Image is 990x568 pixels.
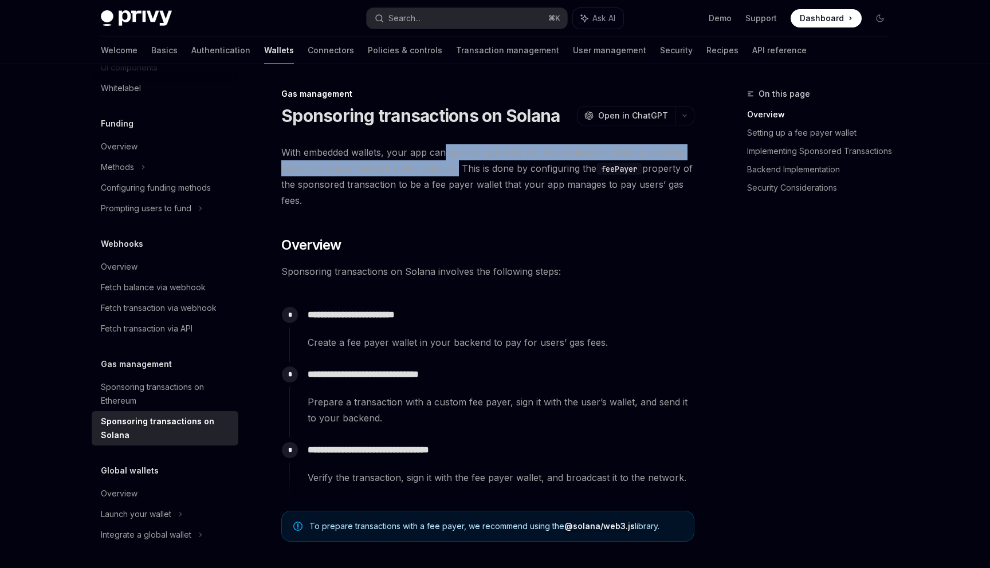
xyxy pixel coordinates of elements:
span: To prepare transactions with a fee payer, we recommend using the library. [309,520,682,532]
a: Whitelabel [92,78,238,98]
a: Wallets [264,37,294,64]
div: Sponsoring transactions on Ethereum [101,380,231,408]
button: Ask AI [573,8,623,29]
a: Dashboard [791,9,862,27]
div: Methods [101,160,134,174]
code: feePayer [596,163,642,175]
span: Overview [281,236,341,254]
button: Toggle dark mode [871,9,889,27]
span: Sponsoring transactions on Solana involves the following steps: [281,263,694,279]
a: Setting up a fee payer wallet [747,124,898,142]
div: Gas management [281,88,694,100]
div: Fetch balance via webhook [101,281,206,294]
h5: Gas management [101,357,172,371]
a: Configuring funding methods [92,178,238,198]
div: Search... [388,11,421,25]
div: Overview [101,140,137,153]
a: Sponsoring transactions on Ethereum [92,377,238,411]
button: Search...⌘K [367,8,567,29]
div: Prompting users to fund [101,202,191,215]
h1: Sponsoring transactions on Solana [281,105,560,126]
h5: Global wallets [101,464,159,478]
a: API reference [752,37,807,64]
span: Prepare a transaction with a custom fee payer, sign it with the user’s wallet, and send it to you... [308,394,694,426]
a: Sponsoring transactions on Solana [92,411,238,445]
a: @solana/web3.js [564,521,635,531]
a: Fetch balance via webhook [92,277,238,298]
a: User management [573,37,646,64]
a: Security Considerations [747,179,898,197]
a: Basics [151,37,178,64]
h5: Webhooks [101,237,143,251]
a: Backend Implementation [747,160,898,179]
a: Fetch transaction via webhook [92,298,238,318]
a: Demo [709,13,732,24]
span: ⌘ K [548,14,560,23]
div: Launch your wallet [101,507,171,521]
a: Transaction management [456,37,559,64]
a: Overview [92,257,238,277]
a: Policies & controls [368,37,442,64]
span: Open in ChatGPT [598,110,668,121]
div: Integrate a global wallet [101,528,191,542]
div: Overview [101,260,137,274]
div: Fetch transaction via webhook [101,301,217,315]
img: dark logo [101,10,172,26]
span: Ask AI [592,13,615,24]
a: Recipes [706,37,738,64]
span: Dashboard [800,13,844,24]
span: Create a fee payer wallet in your backend to pay for users’ gas fees. [308,334,694,350]
a: Overview [92,136,238,157]
div: Overview [101,487,137,500]
div: Fetch transaction via API [101,322,192,336]
a: Security [660,37,693,64]
a: Support [745,13,777,24]
h5: Funding [101,117,133,131]
a: Authentication [191,37,250,64]
button: Open in ChatGPT [577,106,675,125]
a: Fetch transaction via API [92,318,238,339]
span: Verify the transaction, sign it with the fee payer wallet, and broadcast it to the network. [308,470,694,486]
div: Configuring funding methods [101,181,211,195]
a: Connectors [308,37,354,64]
span: With embedded wallets, your app can sponsor gas fees for transactions on Solana, allowing users t... [281,144,694,208]
a: Overview [92,483,238,504]
div: Whitelabel [101,81,141,95]
a: Welcome [101,37,137,64]
div: Sponsoring transactions on Solana [101,415,231,442]
a: Overview [747,105,898,124]
span: On this page [759,87,810,101]
svg: Note [293,522,302,531]
a: Implementing Sponsored Transactions [747,142,898,160]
